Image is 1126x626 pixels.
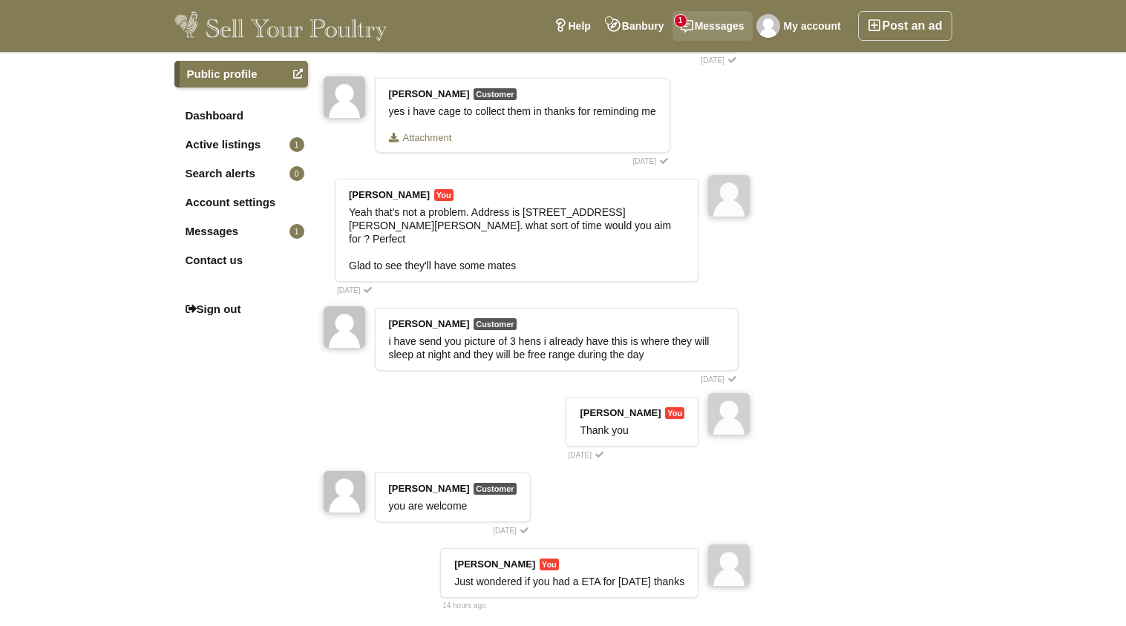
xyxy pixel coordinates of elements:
[756,14,780,38] img: Richard
[174,61,308,88] a: Public profile
[708,544,750,586] img: Richard
[174,160,308,187] a: Search alerts0
[389,105,656,118] div: yes i have cage to collect them in thanks for reminding me
[174,296,308,323] a: Sign out
[389,318,470,329] strong: [PERSON_NAME]
[389,335,724,361] div: i have send you picture of 3 hens i already have this is where they will sleep at night and they ...
[665,407,684,419] span: You
[174,218,308,245] a: Messages1
[474,318,516,330] span: Customer
[708,175,750,217] img: Richard
[434,189,454,201] span: You
[580,424,684,437] div: Thank you
[389,483,470,494] strong: [PERSON_NAME]
[672,11,753,41] a: Messages1
[454,575,684,588] div: Just wondered if you had a ETA for [DATE] thanks
[174,102,308,129] a: Dashboard
[675,15,687,27] span: 1
[580,407,661,418] strong: [PERSON_NAME]
[389,133,485,143] a: Attachment
[349,205,684,272] div: Yeah that's not a problem. Address is [STREET_ADDRESS][PERSON_NAME][PERSON_NAME]. what sort of ti...
[546,11,599,41] a: Help
[174,189,308,216] a: Account settings
[454,559,535,570] strong: [PERSON_NAME]
[389,499,517,513] div: you are welcome
[324,471,365,513] img: jawed ahmed
[289,224,304,239] span: 1
[349,189,430,200] strong: [PERSON_NAME]
[708,393,750,435] img: Richard
[599,11,672,41] a: Banbury
[324,76,365,118] img: jawed ahmed
[389,88,470,99] strong: [PERSON_NAME]
[174,131,308,158] a: Active listings1
[474,88,516,100] span: Customer
[174,11,387,41] img: Sell Your Poultry
[474,483,516,495] span: Customer
[289,166,304,181] span: 0
[324,306,365,348] img: jawed ahmed
[289,137,304,152] span: 1
[858,11,952,41] a: Post an ad
[174,247,308,274] a: Contact us
[753,11,849,41] a: My account
[540,559,559,570] span: You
